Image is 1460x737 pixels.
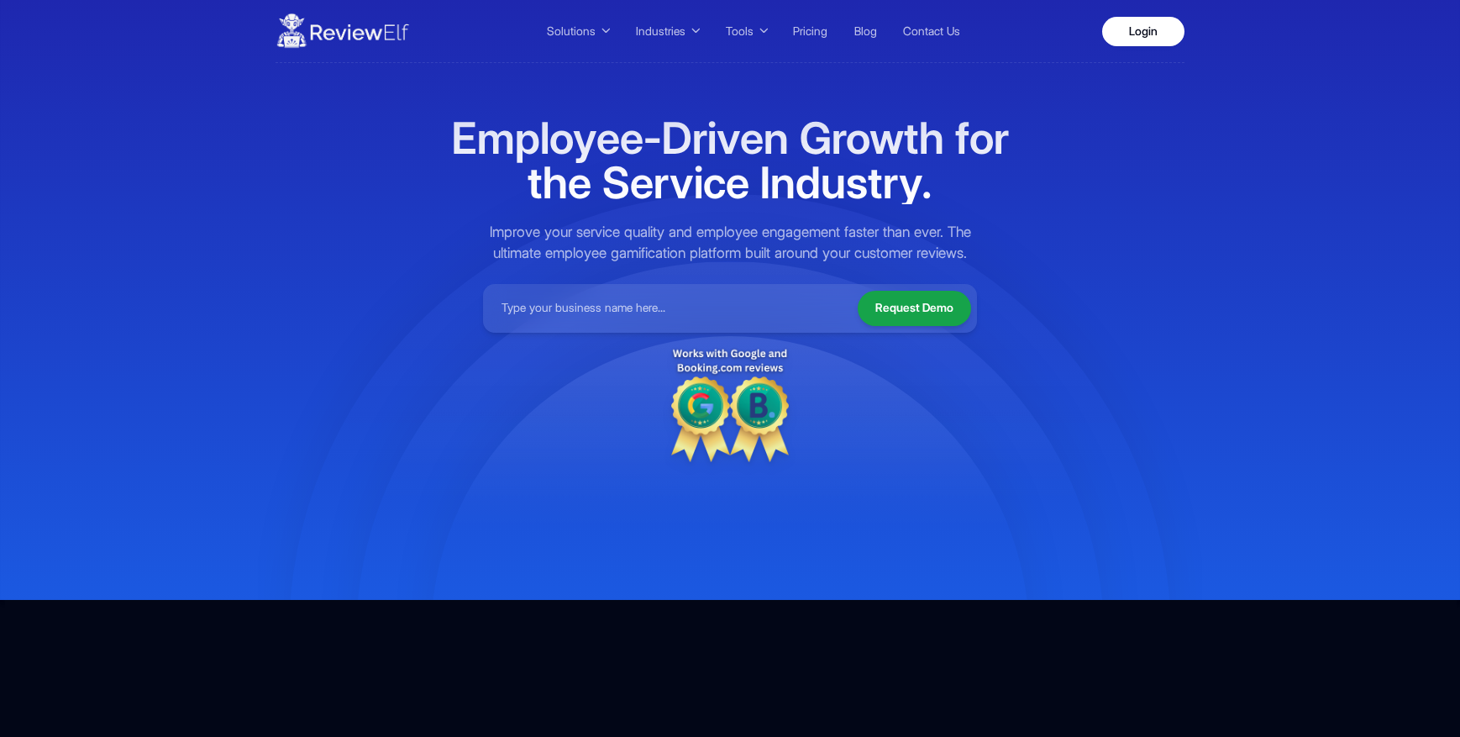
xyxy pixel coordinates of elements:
button: Tools [717,18,776,44]
span: Industries [636,23,685,40]
p: Improve your service quality and employee engagement faster than ever. The ultimate employee gami... [483,222,977,263]
a: Blog [845,19,885,43]
img: ReviewElf Logo [276,8,410,55]
a: Pricing [785,19,837,43]
span: Tools [726,23,754,40]
button: Solutions [538,18,618,44]
a: Contact Us [895,19,969,43]
a: Login [1102,17,1184,46]
img: Discount tag [671,345,789,462]
button: Industries [627,18,708,44]
button: Request Demo [858,291,971,326]
span: Solutions [547,23,596,40]
h1: Employee-Driven Growth for the Service Industry. [448,116,1012,204]
input: Type your business name here... [489,290,846,327]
